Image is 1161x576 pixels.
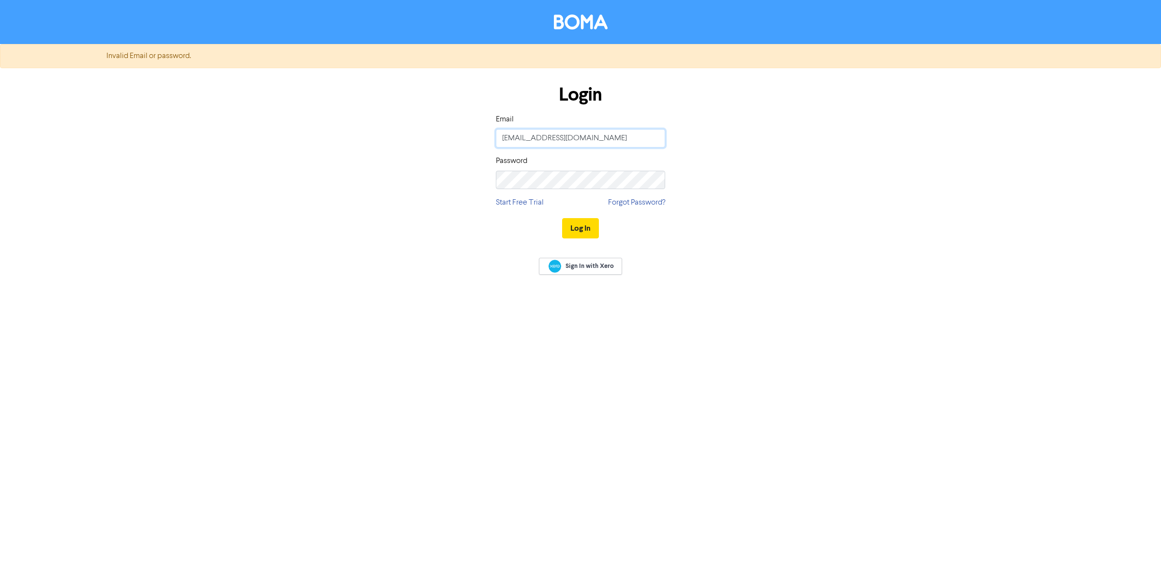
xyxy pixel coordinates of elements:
label: Password [496,155,527,167]
iframe: Chat Widget [1113,530,1161,576]
div: Invalid Email or password. [99,50,1062,62]
a: Forgot Password? [608,197,665,208]
a: Sign In with Xero [539,258,622,275]
img: Xero logo [549,260,561,273]
img: BOMA Logo [554,15,608,30]
button: Log In [562,218,599,238]
span: Sign In with Xero [566,262,614,270]
h1: Login [496,84,665,106]
a: Start Free Trial [496,197,544,208]
label: Email [496,114,514,125]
